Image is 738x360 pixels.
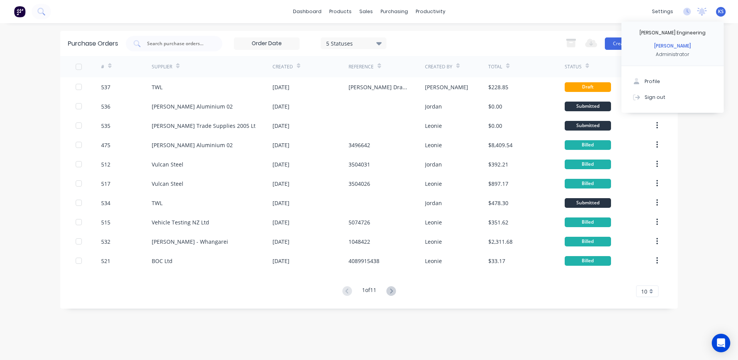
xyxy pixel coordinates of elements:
[273,102,289,110] div: [DATE]
[425,180,442,188] div: Leonie
[718,8,724,15] span: KS
[349,63,374,70] div: Reference
[645,78,660,85] div: Profile
[654,42,691,49] div: [PERSON_NAME]
[152,199,162,207] div: TWL
[68,39,118,48] div: Purchase Orders
[425,141,442,149] div: Leonie
[488,63,502,70] div: Total
[488,238,513,246] div: $2,311.68
[349,257,379,265] div: 4089915438
[425,63,452,70] div: Created By
[425,83,468,91] div: [PERSON_NAME]
[349,238,370,246] div: 1048422
[425,102,442,110] div: Jordan
[565,198,611,208] div: Submitted
[565,140,611,150] div: Billed
[152,63,172,70] div: Supplier
[152,83,162,91] div: TWL
[14,6,25,17] img: Factory
[425,122,442,130] div: Leonie
[488,122,502,130] div: $0.00
[425,199,442,207] div: Jordan
[152,122,256,130] div: [PERSON_NAME] Trade Supplies 2005 Lt
[101,122,110,130] div: 535
[377,6,412,17] div: purchasing
[621,74,724,89] button: Profile
[565,237,611,246] div: Billed
[565,63,582,70] div: Status
[565,160,611,169] div: Billed
[488,141,513,149] div: $8,409.54
[641,287,647,295] span: 10
[565,179,611,188] div: Billed
[645,93,665,100] div: Sign out
[101,160,110,168] div: 512
[565,217,611,227] div: Billed
[152,218,209,226] div: Vehicle Testing NZ Ltd
[289,6,325,17] a: dashboard
[488,199,508,207] div: $478.30
[273,83,289,91] div: [DATE]
[349,160,370,168] div: 3504031
[565,121,611,131] div: Submitted
[355,6,377,17] div: sales
[101,257,110,265] div: 521
[101,218,110,226] div: 515
[488,180,508,188] div: $897.17
[273,141,289,149] div: [DATE]
[425,218,442,226] div: Leonie
[425,257,442,265] div: Leonie
[152,180,183,188] div: Vulcan Steel
[101,141,110,149] div: 475
[656,51,689,58] div: Administrator
[362,286,376,297] div: 1 of 11
[325,6,355,17] div: products
[234,38,299,49] input: Order Date
[273,218,289,226] div: [DATE]
[101,102,110,110] div: 536
[488,257,505,265] div: $33.17
[488,83,508,91] div: $228.85
[146,40,210,48] input: Search purchase orders...
[152,160,183,168] div: Vulcan Steel
[273,63,293,70] div: Created
[488,102,502,110] div: $0.00
[101,238,110,246] div: 532
[349,218,370,226] div: 5074726
[425,160,442,168] div: Jordan
[326,39,381,47] div: 5 Statuses
[488,160,508,168] div: $392.21
[152,238,228,246] div: [PERSON_NAME] - Whangarei
[648,6,677,17] div: settings
[565,82,611,92] div: Draft
[101,63,104,70] div: #
[412,6,449,17] div: productivity
[565,102,611,111] div: Submitted
[640,29,706,36] div: [PERSON_NAME] Engineering
[101,199,110,207] div: 534
[349,83,409,91] div: [PERSON_NAME] Draw Bar extension
[605,37,670,50] button: Create purchase order
[273,160,289,168] div: [DATE]
[565,256,611,266] div: Billed
[101,83,110,91] div: 537
[273,238,289,246] div: [DATE]
[273,180,289,188] div: [DATE]
[152,257,173,265] div: BOC Ltd
[712,334,730,352] div: Open Intercom Messenger
[273,199,289,207] div: [DATE]
[152,102,233,110] div: [PERSON_NAME] Aluminium 02
[425,238,442,246] div: Leonie
[101,180,110,188] div: 517
[273,122,289,130] div: [DATE]
[621,89,724,105] button: Sign out
[349,180,370,188] div: 3504026
[349,141,370,149] div: 3496642
[152,141,233,149] div: [PERSON_NAME] Aluminium 02
[273,257,289,265] div: [DATE]
[488,218,508,226] div: $351.62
